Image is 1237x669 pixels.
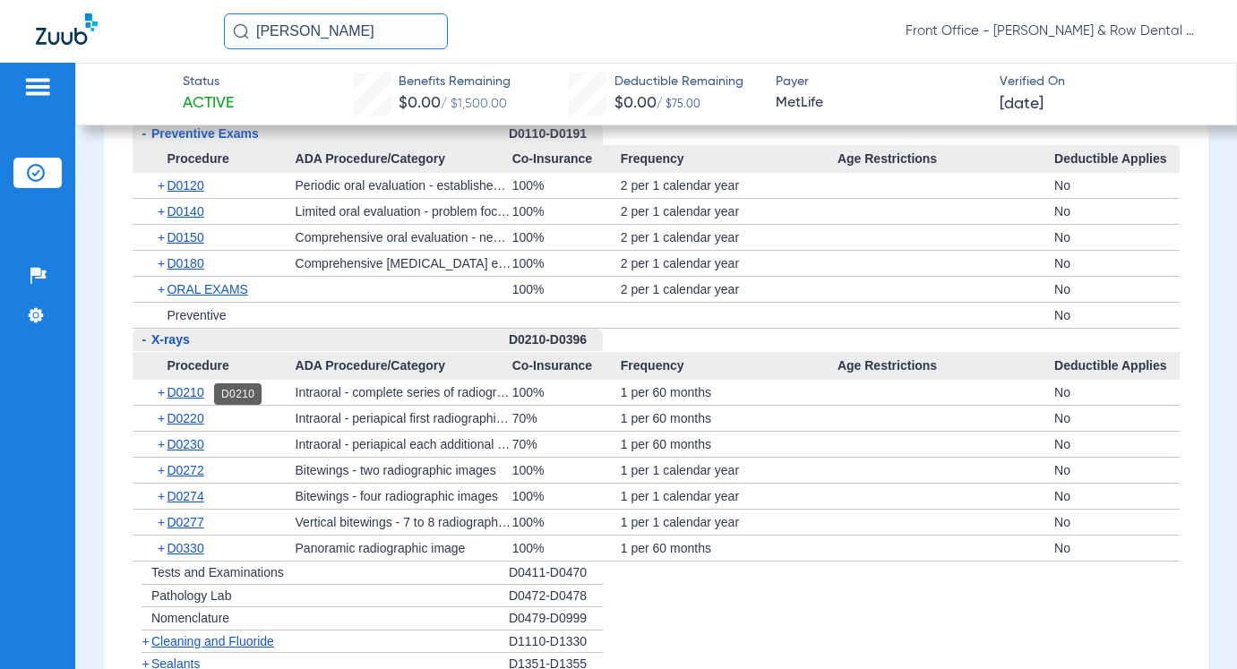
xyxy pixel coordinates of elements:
span: D0277 [167,515,203,529]
span: Deductible Applies [1054,145,1180,174]
div: Bitewings - four radiographic images [296,484,512,509]
div: D0479-D0999 [509,607,603,630]
span: D0230 [167,437,203,451]
span: D0274 [167,489,203,503]
span: Pathology Lab [151,588,232,603]
div: Panoramic radiographic image [296,536,512,561]
img: Zuub Logo [36,13,98,45]
div: Comprehensive [MEDICAL_DATA] evaluation - new or established patient [296,251,512,276]
span: Co-Insurance [512,145,621,174]
span: + [158,458,168,483]
div: No [1054,510,1180,535]
span: + [158,406,168,431]
div: 100% [512,510,621,535]
div: No [1054,277,1180,302]
div: 100% [512,536,621,561]
span: Preventive Exams [151,126,259,141]
iframe: Chat Widget [1147,583,1237,669]
span: D0220 [167,411,203,425]
span: + [158,510,168,535]
span: Frequency [621,352,838,381]
div: 2 per 1 calendar year [621,225,838,250]
div: 100% [512,484,621,509]
span: Payer [776,73,984,91]
span: Active [183,92,234,115]
span: + [158,173,168,198]
img: hamburger-icon [23,76,52,98]
span: + [158,277,168,302]
div: 1 per 60 months [621,406,838,431]
span: X-rays [151,332,190,347]
div: 100% [512,380,621,405]
span: Tests and Examinations [151,565,284,579]
div: Intraoral - periapical first radiographic image [296,406,512,431]
div: D0411-D0470 [509,562,603,585]
div: No [1054,484,1180,509]
div: Bitewings - two radiographic images [296,458,512,483]
div: 100% [512,225,621,250]
div: 1 per 60 months [621,432,838,457]
span: / $75.00 [657,99,700,110]
span: D0140 [167,204,203,219]
div: 70% [512,406,621,431]
div: Comprehensive oral evaluation - new or established patient [296,225,512,250]
div: 2 per 1 calendar year [621,199,838,224]
input: Search for patients [224,13,448,49]
span: Nomenclature [151,611,229,625]
span: D0272 [167,463,203,477]
div: D0210-D0396 [509,329,603,352]
div: 2 per 1 calendar year [621,173,838,198]
span: Age Restrictions [838,352,1054,381]
span: + [158,199,168,224]
span: Deductible Remaining [614,73,743,91]
span: Preventive [167,308,226,322]
img: Search Icon [233,23,249,39]
div: 1 per 60 months [621,536,838,561]
span: ORAL EXAMS [167,282,248,296]
div: No [1054,432,1180,457]
div: No [1054,251,1180,276]
div: 70% [512,432,621,457]
div: No [1054,173,1180,198]
span: ADA Procedure/Category [296,145,512,174]
div: Vertical bitewings - 7 to 8 radiographic images [296,510,512,535]
span: Cleaning and Fluoride [151,634,274,648]
span: Age Restrictions [838,145,1054,174]
span: + [158,536,168,561]
span: [DATE] [1000,93,1044,116]
div: No [1054,458,1180,483]
span: / $1,500.00 [441,98,507,110]
div: 100% [512,173,621,198]
span: - [142,332,146,347]
span: + [158,225,168,250]
div: No [1054,225,1180,250]
span: Deductible Applies [1054,352,1180,381]
span: $0.00 [399,95,441,111]
div: D1110-D1330 [509,630,603,654]
span: Benefits Remaining [399,73,511,91]
div: D0472-D0478 [509,585,603,608]
div: 100% [512,199,621,224]
div: D0110-D0191 [509,123,603,145]
div: 100% [512,277,621,302]
div: D0210 [214,383,262,405]
span: D0210 [167,385,203,399]
div: 100% [512,251,621,276]
div: 2 per 1 calendar year [621,251,838,276]
span: + [142,634,149,648]
div: 1 per 1 calendar year [621,484,838,509]
span: + [158,380,168,405]
span: Status [183,73,234,91]
span: D0180 [167,256,203,270]
div: Intraoral - periapical each additional radiographic image [296,432,512,457]
div: Limited oral evaluation - problem focused [296,199,512,224]
span: MetLife [776,92,984,115]
div: No [1054,303,1180,328]
span: Procedure [133,145,296,174]
span: ADA Procedure/Category [296,352,512,381]
span: - [142,126,146,141]
span: Co-Insurance [512,352,621,381]
div: 1 per 60 months [621,380,838,405]
div: No [1054,406,1180,431]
